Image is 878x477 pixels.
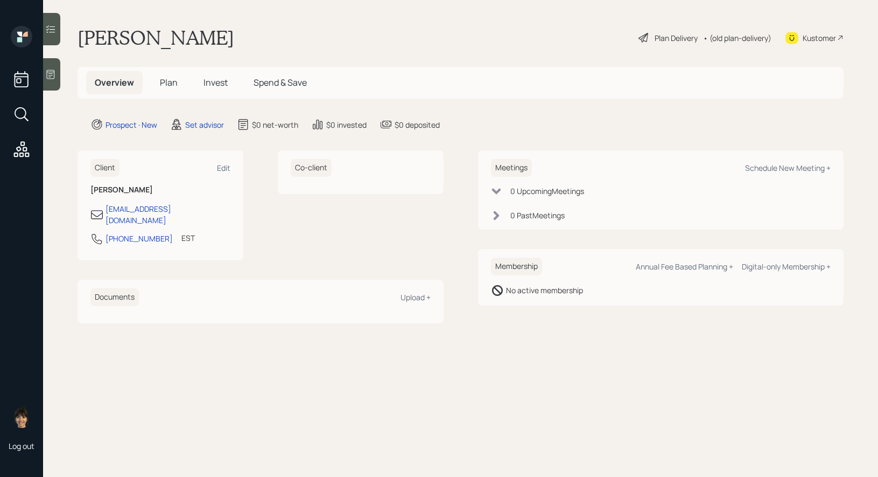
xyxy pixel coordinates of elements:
[326,119,367,130] div: $0 invested
[745,163,831,173] div: Schedule New Meeting +
[9,441,34,451] div: Log out
[11,406,32,428] img: treva-nostdahl-headshot.png
[491,258,542,275] h6: Membership
[395,119,440,130] div: $0 deposited
[95,77,134,88] span: Overview
[90,159,120,177] h6: Client
[106,233,173,244] div: [PHONE_NUMBER]
[636,261,733,272] div: Annual Fee Based Planning +
[185,119,224,130] div: Set advisor
[510,210,565,221] div: 0 Past Meeting s
[491,159,532,177] h6: Meetings
[703,32,771,44] div: • (old plan-delivery)
[106,119,157,130] div: Prospect · New
[160,77,178,88] span: Plan
[742,261,831,272] div: Digital-only Membership +
[78,26,234,50] h1: [PERSON_NAME]
[181,232,195,244] div: EST
[252,119,298,130] div: $0 net-worth
[203,77,228,88] span: Invest
[510,185,584,197] div: 0 Upcoming Meeting s
[90,185,230,195] h6: [PERSON_NAME]
[254,77,307,88] span: Spend & Save
[401,292,431,302] div: Upload +
[90,288,139,306] h6: Documents
[217,163,230,173] div: Edit
[291,159,332,177] h6: Co-client
[106,203,230,226] div: [EMAIL_ADDRESS][DOMAIN_NAME]
[655,32,698,44] div: Plan Delivery
[506,285,583,296] div: No active membership
[803,32,836,44] div: Kustomer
